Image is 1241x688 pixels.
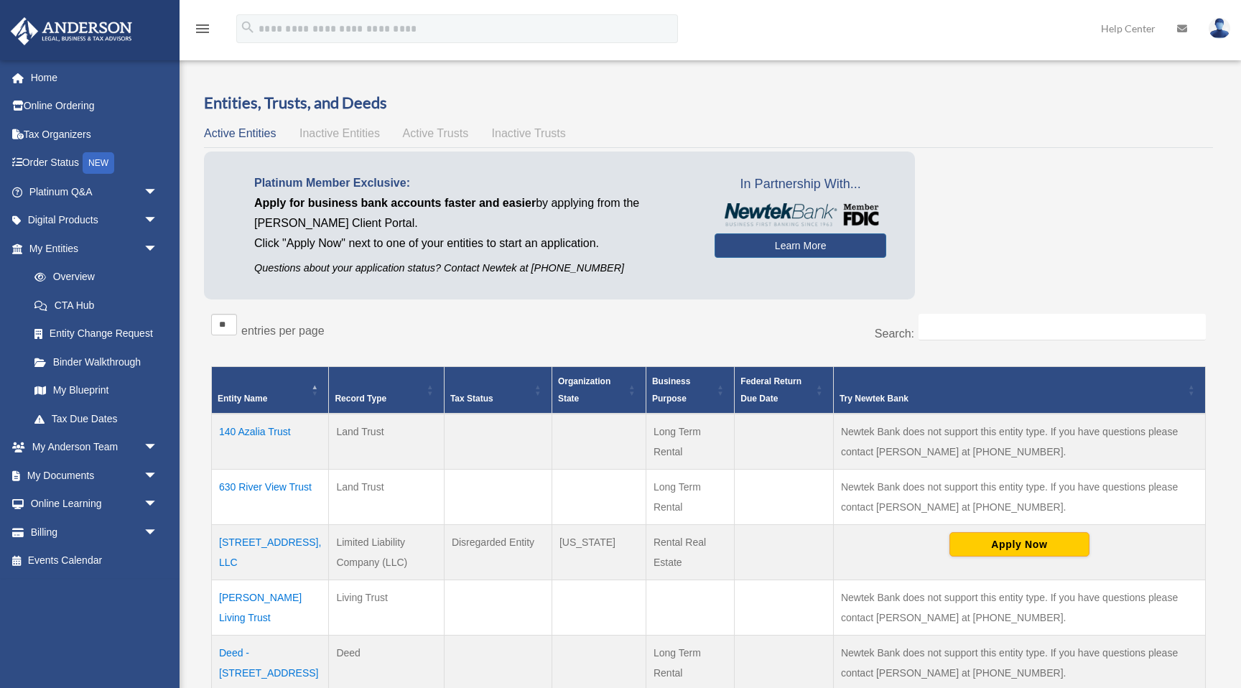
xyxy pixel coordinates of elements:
[10,92,180,121] a: Online Ordering
[875,327,914,340] label: Search:
[329,470,445,525] td: Land Trust
[444,525,552,580] td: Disregarded Entity
[212,414,329,470] td: 140 Azalia Trust
[212,367,329,414] th: Entity Name: Activate to invert sorting
[10,120,180,149] a: Tax Organizers
[10,234,172,263] a: My Entitiesarrow_drop_down
[833,580,1205,636] td: Newtek Bank does not support this entity type. If you have questions please contact [PERSON_NAME]...
[646,525,734,580] td: Rental Real Estate
[10,206,180,235] a: Digital Productsarrow_drop_down
[715,173,886,196] span: In Partnership With...
[194,25,211,37] a: menu
[949,532,1089,557] button: Apply Now
[144,177,172,207] span: arrow_drop_down
[646,470,734,525] td: Long Term Rental
[20,320,172,348] a: Entity Change Request
[20,348,172,376] a: Binder Walkthrough
[299,127,380,139] span: Inactive Entities
[254,193,693,233] p: by applying from the [PERSON_NAME] Client Portal.
[10,149,180,178] a: Order StatusNEW
[735,367,834,414] th: Federal Return Due Date: Activate to sort
[144,490,172,519] span: arrow_drop_down
[204,127,276,139] span: Active Entities
[403,127,469,139] span: Active Trusts
[212,470,329,525] td: 630 River View Trust
[254,233,693,254] p: Click "Apply Now" next to one of your entities to start an application.
[329,367,445,414] th: Record Type: Activate to sort
[715,233,886,258] a: Learn More
[833,414,1205,470] td: Newtek Bank does not support this entity type. If you have questions please contact [PERSON_NAME]...
[20,404,172,433] a: Tax Due Dates
[218,394,267,404] span: Entity Name
[10,433,180,462] a: My Anderson Teamarrow_drop_down
[20,263,165,292] a: Overview
[212,525,329,580] td: [STREET_ADDRESS], LLC
[329,525,445,580] td: Limited Liability Company (LLC)
[646,367,734,414] th: Business Purpose: Activate to sort
[646,414,734,470] td: Long Term Rental
[558,376,610,404] span: Organization State
[212,580,329,636] td: [PERSON_NAME] Living Trust
[833,367,1205,414] th: Try Newtek Bank : Activate to sort
[254,259,693,277] p: Questions about your application status? Contact Newtek at [PHONE_NUMBER]
[552,525,646,580] td: [US_STATE]
[10,63,180,92] a: Home
[241,325,325,337] label: entries per page
[10,518,180,547] a: Billingarrow_drop_down
[204,92,1213,114] h3: Entities, Trusts, and Deeds
[10,177,180,206] a: Platinum Q&Aarrow_drop_down
[144,433,172,462] span: arrow_drop_down
[740,376,801,404] span: Federal Return Due Date
[722,203,879,226] img: NewtekBankLogoSM.png
[492,127,566,139] span: Inactive Trusts
[329,414,445,470] td: Land Trust
[20,291,172,320] a: CTA Hub
[144,234,172,264] span: arrow_drop_down
[6,17,136,45] img: Anderson Advisors Platinum Portal
[10,461,180,490] a: My Documentsarrow_drop_down
[450,394,493,404] span: Tax Status
[329,580,445,636] td: Living Trust
[83,152,114,174] div: NEW
[254,173,693,193] p: Platinum Member Exclusive:
[444,367,552,414] th: Tax Status: Activate to sort
[144,461,172,491] span: arrow_drop_down
[552,367,646,414] th: Organization State: Activate to sort
[335,394,386,404] span: Record Type
[20,376,172,405] a: My Blueprint
[652,376,690,404] span: Business Purpose
[240,19,256,35] i: search
[833,470,1205,525] td: Newtek Bank does not support this entity type. If you have questions please contact [PERSON_NAME]...
[10,490,180,519] a: Online Learningarrow_drop_down
[840,390,1184,407] div: Try Newtek Bank
[254,197,536,209] span: Apply for business bank accounts faster and easier
[194,20,211,37] i: menu
[1209,18,1230,39] img: User Pic
[144,206,172,236] span: arrow_drop_down
[10,547,180,575] a: Events Calendar
[144,518,172,547] span: arrow_drop_down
